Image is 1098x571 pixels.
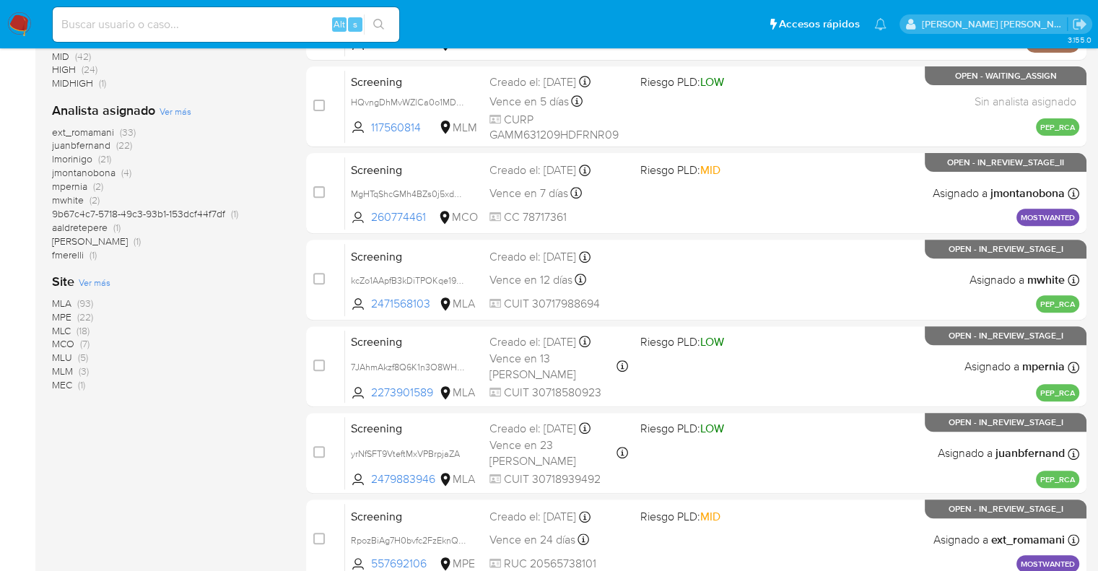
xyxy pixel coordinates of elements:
span: Alt [334,17,345,31]
span: s [353,17,357,31]
button: search-icon [364,14,393,35]
input: Buscar usuario o caso... [53,15,399,34]
span: 3.155.0 [1067,34,1091,45]
a: Salir [1072,17,1087,32]
p: marianela.tarsia@mercadolibre.com [922,17,1068,31]
span: Accesos rápidos [779,17,860,32]
a: Notificaciones [874,18,886,30]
